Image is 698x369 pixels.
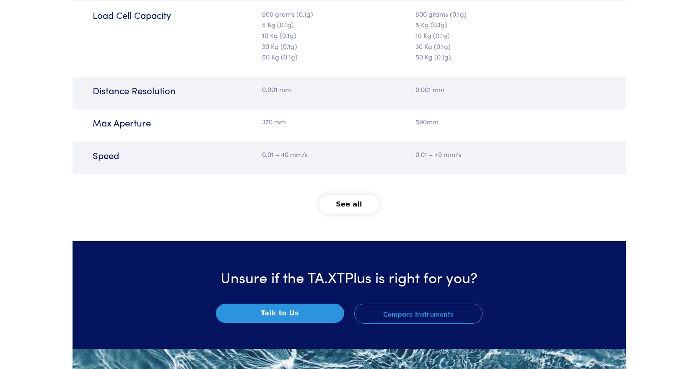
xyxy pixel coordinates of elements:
p: 0.001 mm [262,84,344,95]
p: 590mm [415,116,575,127]
h6: Speed [93,149,252,162]
p: 370 mm [262,116,344,127]
button: See all [319,195,379,214]
p: 500 grams (0.1g) 5 Kg (0.1g) 10 Kg (0.1g) 30 Kg (0.1g) 50 Kg (0.1g) [262,9,344,62]
p: 0.01 – 40 mm/s [262,149,344,160]
h3: Unsure if the TA.XTPlus is right for you? [78,266,621,287]
a: Compare Instruments [354,304,483,324]
h6: Max Aperture [93,116,252,129]
p: 0.001 mm [415,84,575,95]
h6: Load Cell Capacity [93,9,252,22]
button: Talk to Us [216,304,344,323]
p: 500 grams (0.1g) 5 Kg (0.1g) 10 Kg (0.1g) 30 Kg (0.1g) 50 Kg (0.1g) [415,9,575,62]
h6: Distance Resolution [93,84,252,97]
p: 0.01 – 40 mm/s [415,149,575,160]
